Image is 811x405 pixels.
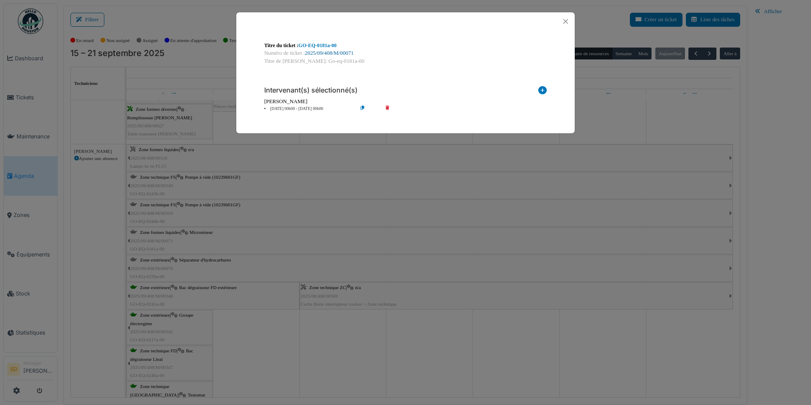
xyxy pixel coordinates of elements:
div: Titre de [PERSON_NAME]: Go-eq-0181a-00 [264,57,547,65]
div: [PERSON_NAME] [264,98,547,106]
div: Numéro de ticket : [264,49,547,57]
div: Titre du ticket : [264,42,547,49]
li: [DATE] 00h00 - [DATE] 00h00 [260,106,357,112]
i: Ajouter [538,86,547,98]
button: Close [560,16,571,27]
a: 2025/09/408/M/00071 [305,50,354,56]
h6: Intervenant(s) sélectionné(s) [264,86,358,94]
a: GO-EQ-0181a-00 [299,42,337,48]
